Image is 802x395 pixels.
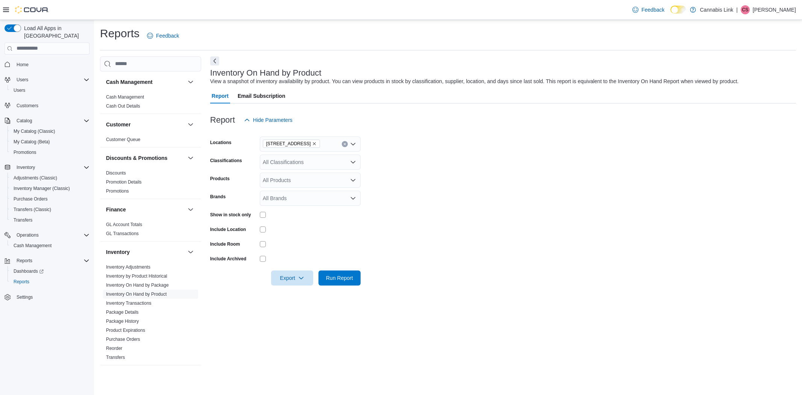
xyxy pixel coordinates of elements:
[8,183,92,194] button: Inventory Manager (Classic)
[106,231,139,236] a: GL Transactions
[15,6,49,14] img: Cova
[629,2,667,17] a: Feedback
[106,170,126,176] a: Discounts
[186,153,195,163] button: Discounts & Promotions
[263,140,320,148] span: 509 Commissioners Rd W
[106,78,153,86] h3: Cash Management
[14,60,89,69] span: Home
[736,5,738,14] p: |
[11,184,73,193] a: Inventory Manager (Classic)
[17,232,39,238] span: Operations
[106,310,139,315] a: Package Details
[14,231,42,240] button: Operations
[100,26,139,41] h1: Reports
[106,137,140,142] a: Customer Queue
[238,88,285,103] span: Email Subscription
[8,147,92,158] button: Promotions
[2,59,92,70] button: Home
[14,231,89,240] span: Operations
[11,277,89,286] span: Reports
[11,137,89,146] span: My Catalog (Beta)
[100,135,201,147] div: Customer
[100,263,201,365] div: Inventory
[11,216,89,225] span: Transfers
[106,94,144,100] a: Cash Management
[106,248,185,256] button: Inventory
[700,5,733,14] p: Cannabis Link
[11,127,89,136] span: My Catalog (Classic)
[11,86,28,95] a: Users
[11,173,60,182] a: Adjustments (Classic)
[350,195,356,201] button: Open list of options
[106,78,185,86] button: Cash Management
[342,141,348,147] button: Clear input
[326,274,353,282] span: Run Report
[17,164,35,170] span: Inventory
[106,273,167,279] a: Inventory by Product Historical
[210,226,246,232] label: Include Location
[11,148,89,157] span: Promotions
[106,318,139,324] span: Package History
[11,184,89,193] span: Inventory Manager (Classic)
[742,5,749,14] span: CS
[106,292,167,297] a: Inventory On Hand by Product
[14,101,41,110] a: Customers
[14,139,50,145] span: My Catalog (Beta)
[106,188,129,194] a: Promotions
[17,62,29,68] span: Home
[106,355,125,360] a: Transfers
[14,293,36,302] a: Settings
[2,255,92,266] button: Reports
[11,277,32,286] a: Reports
[106,264,150,270] span: Inventory Adjustments
[11,137,53,146] a: My Catalog (Beta)
[106,154,185,162] button: Discounts & Promotions
[186,205,195,214] button: Finance
[14,163,89,172] span: Inventory
[106,154,167,162] h3: Discounts & Promotions
[106,121,130,128] h3: Customer
[8,137,92,147] button: My Catalog (Beta)
[210,68,321,77] h3: Inventory On Hand by Product
[11,216,35,225] a: Transfers
[210,176,230,182] label: Products
[210,115,235,125] h3: Report
[14,185,70,191] span: Inventory Manager (Classic)
[350,141,356,147] button: Open list of options
[2,100,92,111] button: Customers
[253,116,293,124] span: Hide Parameters
[11,241,55,250] a: Cash Management
[106,179,142,185] span: Promotion Details
[210,77,739,85] div: View a snapshot of inventory availability by product. You can view products in stock by classific...
[106,301,152,306] a: Inventory Transactions
[186,248,195,257] button: Inventory
[741,5,750,14] div: Chloe Smith
[11,173,89,182] span: Adjustments (Classic)
[186,120,195,129] button: Customer
[210,158,242,164] label: Classifications
[11,267,47,276] a: Dashboards
[100,220,201,241] div: Finance
[11,241,89,250] span: Cash Management
[106,354,125,360] span: Transfers
[17,294,33,300] span: Settings
[106,137,140,143] span: Customer Queue
[186,77,195,87] button: Cash Management
[210,140,232,146] label: Locations
[5,56,89,322] nav: Complex example
[11,205,89,214] span: Transfers (Classic)
[8,204,92,215] button: Transfers (Classic)
[8,194,92,204] button: Purchase Orders
[753,5,796,14] p: [PERSON_NAME]
[106,248,130,256] h3: Inventory
[106,328,145,333] a: Product Expirations
[11,194,51,204] a: Purchase Orders
[14,207,51,213] span: Transfers (Classic)
[106,231,139,237] span: GL Transactions
[210,194,226,200] label: Brands
[11,86,89,95] span: Users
